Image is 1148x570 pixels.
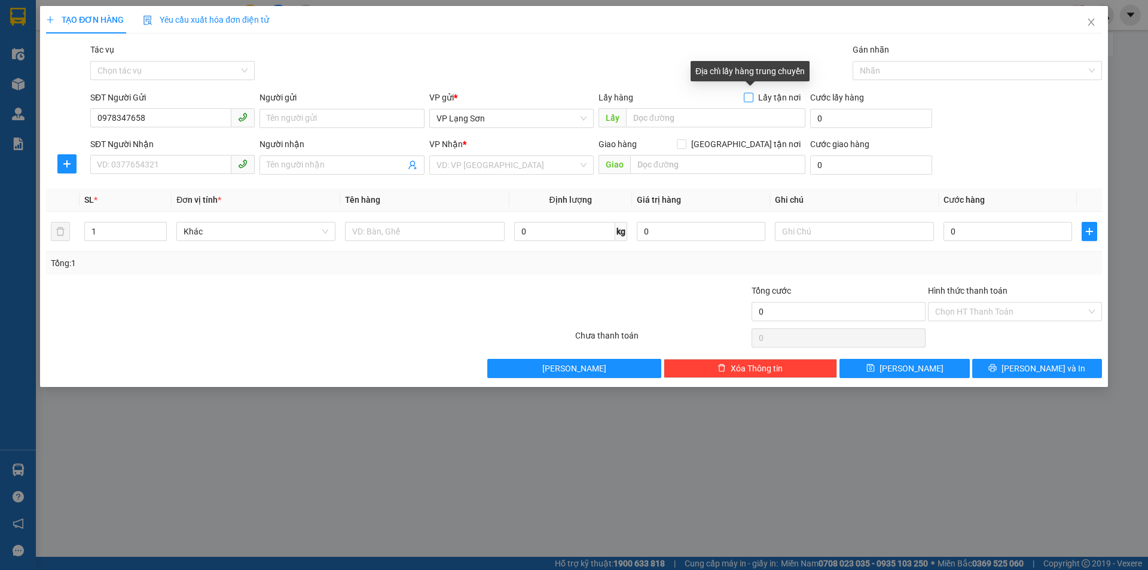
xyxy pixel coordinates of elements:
span: delete [717,364,726,373]
span: Tên hàng [345,195,380,205]
span: plus [1082,227,1097,236]
button: delete [51,222,70,241]
span: Giao [599,155,630,174]
span: Giao hàng [599,139,637,149]
div: VP gửi [429,91,594,104]
label: Hình thức thanh toán [928,286,1007,295]
input: 0 [637,222,765,241]
span: Lấy tận nơi [753,91,805,104]
button: plus [57,154,77,173]
span: Tổng cước [752,286,791,295]
span: plus [58,159,76,169]
div: Địa chỉ lấy hàng trung chuyển [691,61,810,81]
span: TẠO ĐƠN HÀNG [46,15,124,25]
button: deleteXóa Thông tin [664,359,838,378]
span: [PERSON_NAME] [880,362,944,375]
label: Gán nhãn [853,45,889,54]
label: Tác vụ [90,45,114,54]
input: Dọc đường [630,155,805,174]
span: Lấy [599,108,626,127]
img: icon [143,16,152,25]
span: user-add [408,160,417,170]
span: [GEOGRAPHIC_DATA] tận nơi [686,138,805,151]
span: phone [238,159,248,169]
th: Ghi chú [770,188,939,212]
span: Xóa Thông tin [731,362,783,375]
span: Định lượng [549,195,592,205]
span: plus [46,16,54,24]
span: kg [615,222,627,241]
input: Dọc đường [626,108,805,127]
div: SĐT Người Gửi [90,91,255,104]
span: Đơn vị tính [176,195,221,205]
input: Cước lấy hàng [810,109,932,128]
span: [PERSON_NAME] [542,362,606,375]
button: Close [1074,6,1108,39]
span: Yêu cầu xuất hóa đơn điện tử [143,15,269,25]
label: Cước lấy hàng [810,93,864,102]
span: Khác [184,222,328,240]
input: VD: Bàn, Ghế [345,222,504,241]
div: Chưa thanh toán [574,329,750,350]
button: plus [1082,222,1097,241]
label: Cước giao hàng [810,139,869,149]
span: [PERSON_NAME] và In [1002,362,1085,375]
span: Lấy hàng [599,93,633,102]
span: VP Nhận [429,139,463,149]
input: Cước giao hàng [810,156,932,175]
span: Giá trị hàng [637,195,681,205]
span: phone [238,112,248,122]
button: printer[PERSON_NAME] và In [972,359,1102,378]
span: Cước hàng [944,195,985,205]
span: SL [84,195,94,205]
button: [PERSON_NAME] [487,359,661,378]
button: save[PERSON_NAME] [839,359,969,378]
span: VP Lạng Sơn [436,109,587,127]
div: Người gửi [259,91,424,104]
span: printer [988,364,997,373]
span: save [866,364,875,373]
span: close [1086,17,1096,27]
input: Ghi Chú [775,222,934,241]
div: Tổng: 1 [51,257,443,270]
div: Người nhận [259,138,424,151]
div: SĐT Người Nhận [90,138,255,151]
